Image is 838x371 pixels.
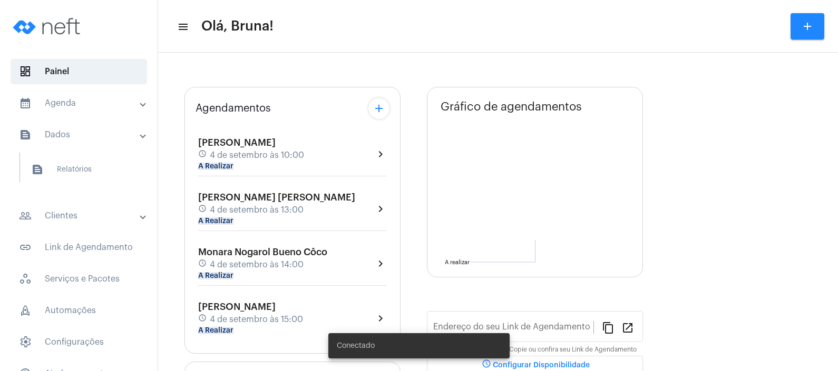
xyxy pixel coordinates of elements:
[19,273,32,285] span: sidenav icon
[198,272,233,279] mat-chip: A Realizar
[198,204,208,216] mat-icon: schedule
[19,128,141,141] mat-panel-title: Dados
[374,312,387,325] mat-icon: chevron_right
[210,315,303,324] span: 4 de setembro às 15:00
[198,217,233,225] mat-chip: A Realizar
[8,5,87,47] img: logo-neft-novo-2.png
[198,259,208,270] mat-icon: schedule
[19,336,32,348] span: sidenav icon
[210,260,304,269] span: 4 de setembro às 14:00
[19,97,32,109] mat-icon: sidenav icon
[196,103,271,114] span: Agendamentos
[11,329,147,355] span: Configurações
[373,102,385,115] mat-icon: add
[210,151,304,160] span: 4 de setembro às 10:00
[210,205,304,215] span: 4 de setembro às 13:00
[480,362,590,369] span: Configurar Disponibilidade
[11,235,147,260] span: Link de Agendamento
[6,147,158,197] div: sidenav iconDados
[19,209,141,222] mat-panel-title: Clientes
[445,259,470,265] text: A realizar
[11,266,147,292] span: Serviços e Pacotes
[19,97,141,109] mat-panel-title: Agenda
[23,157,134,182] span: Relatórios
[19,128,32,141] mat-icon: sidenav icon
[6,122,158,147] mat-expansion-panel-header: sidenav iconDados
[6,91,158,116] mat-expansion-panel-header: sidenav iconAgenda
[198,193,355,202] span: [PERSON_NAME] [PERSON_NAME]
[19,209,32,222] mat-icon: sidenav icon
[198,138,276,147] span: [PERSON_NAME]
[11,59,147,84] span: Painel
[198,247,327,257] span: Monara Nogarol Bueno Côco
[6,203,158,228] mat-expansion-panel-header: sidenav iconClientes
[198,302,276,312] span: [PERSON_NAME]
[201,18,274,35] span: Olá, Bruna!
[337,340,375,351] span: Conectado
[621,321,634,334] mat-icon: open_in_new
[374,203,387,215] mat-icon: chevron_right
[177,21,188,33] mat-icon: sidenav icon
[31,163,44,176] mat-icon: sidenav icon
[509,346,637,354] mat-hint: Copie ou confira seu Link de Agendamento
[19,241,32,254] mat-icon: sidenav icon
[198,314,208,325] mat-icon: schedule
[801,20,814,33] mat-icon: add
[198,163,233,170] mat-chip: A Realizar
[198,327,233,334] mat-chip: A Realizar
[19,65,32,78] span: sidenav icon
[602,321,615,334] mat-icon: content_copy
[19,304,32,317] span: sidenav icon
[374,148,387,161] mat-icon: chevron_right
[11,298,147,323] span: Automações
[198,149,208,161] mat-icon: schedule
[374,257,387,270] mat-icon: chevron_right
[441,101,582,113] span: Gráfico de agendamentos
